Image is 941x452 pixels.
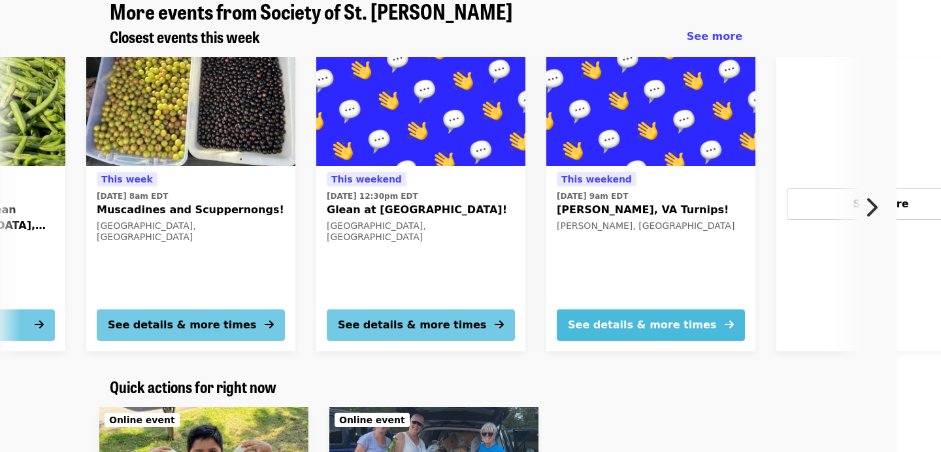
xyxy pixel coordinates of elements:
[331,174,402,184] span: This weekend
[86,57,295,351] a: See details for "Muscadines and Scuppernongs!"
[546,57,755,167] img: Riner, VA Turnips! organized by Society of St. Andrew
[265,319,274,331] i: arrow-right icon
[327,220,515,243] div: [GEOGRAPHIC_DATA], [GEOGRAPHIC_DATA]
[109,415,175,425] span: Online event
[110,377,276,396] a: Quick actions for right now
[99,377,753,396] div: Quick actions for right now
[546,57,755,351] a: See details for "Riner, VA Turnips!"
[110,27,260,46] a: Closest events this week
[110,25,260,48] span: Closest events this week
[97,190,168,202] time: [DATE] 8am EDT
[316,57,525,351] a: See details for "Glean at Lynchburg Community Market!"
[97,202,285,218] span: Muscadines and Scuppernongs!
[725,319,734,331] i: arrow-right icon
[495,319,504,331] i: arrow-right icon
[108,317,256,333] div: See details & more times
[568,317,716,333] div: See details & more times
[110,375,276,398] span: Quick actions for right now
[557,190,628,202] time: [DATE] 9am EDT
[327,202,515,218] span: Glean at [GEOGRAPHIC_DATA]!
[97,220,285,243] div: [GEOGRAPHIC_DATA], [GEOGRAPHIC_DATA]
[865,195,878,220] i: chevron-right icon
[339,415,405,425] span: Online event
[101,174,153,184] span: This week
[316,57,525,167] img: Glean at Lynchburg Community Market! organized by Society of St. Andrew
[853,189,897,226] button: Next item
[687,30,742,43] span: See more
[86,57,295,167] img: Muscadines and Scuppernongs! organized by Society of St. Andrew
[557,220,745,232] div: [PERSON_NAME], [GEOGRAPHIC_DATA]
[557,309,745,341] button: See details & more times
[687,29,742,44] a: See more
[99,27,753,46] div: Closest events this week
[338,317,486,333] div: See details & more times
[561,174,632,184] span: This weekend
[853,198,908,210] span: See more
[327,309,515,341] button: See details & more times
[557,202,745,218] span: [PERSON_NAME], VA Turnips!
[97,309,285,341] button: See details & more times
[327,190,418,202] time: [DATE] 12:30pm EDT
[35,319,44,331] i: arrow-right icon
